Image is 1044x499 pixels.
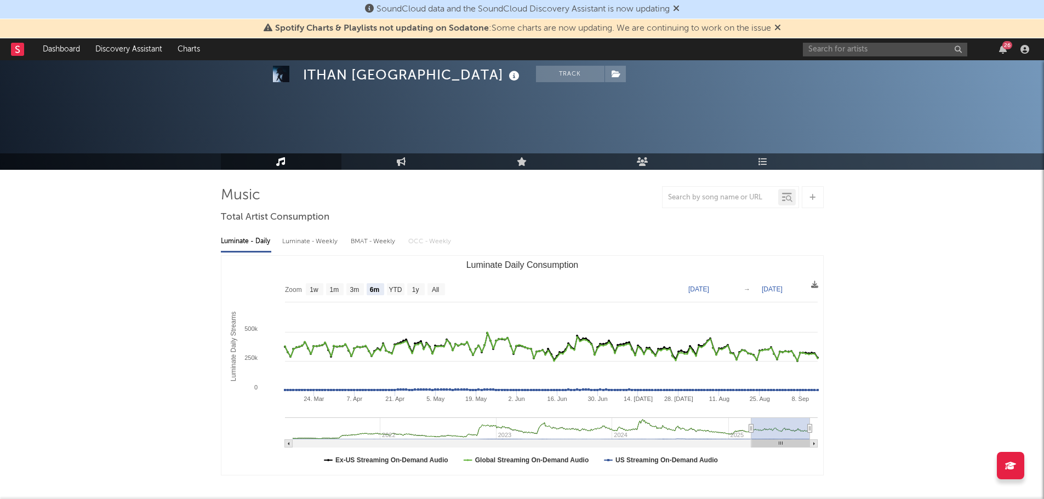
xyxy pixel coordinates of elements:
[285,286,302,294] text: Zoom
[221,232,271,251] div: Luminate - Daily
[350,286,359,294] text: 3m
[329,286,339,294] text: 1m
[221,256,823,475] svg: Luminate Daily Consumption
[412,286,419,294] text: 1y
[275,24,489,33] span: Spotify Charts & Playlists not updating on Sodatone
[304,395,324,402] text: 24. Mar
[275,24,771,33] span: : Some charts are now updating. We are continuing to work on the issue
[623,395,652,402] text: 14. [DATE]
[536,66,604,82] button: Track
[664,395,693,402] text: 28. [DATE]
[244,354,258,361] text: 250k
[762,285,783,293] text: [DATE]
[221,211,329,224] span: Total Artist Consumption
[803,43,967,56] input: Search for artists
[1002,41,1012,49] div: 26
[385,395,404,402] text: 21. Apr
[999,45,1007,54] button: 26
[431,286,438,294] text: All
[688,285,709,293] text: [DATE]
[466,260,578,269] text: Luminate Daily Consumption
[426,395,445,402] text: 5. May
[35,38,88,60] a: Dashboard
[587,395,607,402] text: 30. Jun
[749,395,769,402] text: 25. Aug
[254,384,257,391] text: 0
[230,312,237,381] text: Luminate Daily Streams
[508,395,524,402] text: 2. Jun
[774,24,781,33] span: Dismiss
[244,325,258,332] text: 500k
[346,395,362,402] text: 7. Apr
[673,5,680,14] span: Dismiss
[389,286,402,294] text: YTD
[351,232,397,251] div: BMAT - Weekly
[663,193,778,202] input: Search by song name or URL
[303,66,522,84] div: ITHAN [GEOGRAPHIC_DATA]
[170,38,208,60] a: Charts
[547,395,567,402] text: 16. Jun
[310,286,318,294] text: 1w
[465,395,487,402] text: 19. May
[475,456,589,464] text: Global Streaming On-Demand Audio
[376,5,670,14] span: SoundCloud data and the SoundCloud Discovery Assistant is now updating
[744,285,750,293] text: →
[615,456,718,464] text: US Streaming On-Demand Audio
[282,232,340,251] div: Luminate - Weekly
[709,395,729,402] text: 11. Aug
[335,456,448,464] text: Ex-US Streaming On-Demand Audio
[791,395,809,402] text: 8. Sep
[369,286,379,294] text: 6m
[88,38,170,60] a: Discovery Assistant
